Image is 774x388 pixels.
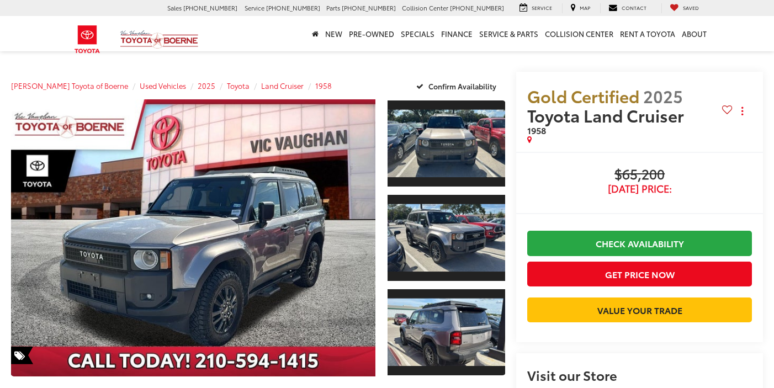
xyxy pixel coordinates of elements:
img: Toyota [67,22,108,57]
a: Value Your Trade [527,297,752,322]
a: Expand Photo 3 [388,288,505,376]
span: [PHONE_NUMBER] [266,3,320,12]
span: [PHONE_NUMBER] [450,3,504,12]
a: New [322,16,346,51]
span: Confirm Availability [428,81,496,91]
span: dropdown dots [741,107,743,115]
a: My Saved Vehicles [661,3,707,13]
button: Actions [733,102,752,121]
h2: Visit our Store [527,368,752,382]
a: Toyota [227,81,250,91]
a: Finance [438,16,476,51]
span: Special [11,347,33,364]
a: Service [511,3,560,13]
span: Map [580,4,590,11]
span: [PHONE_NUMBER] [183,3,237,12]
a: [PERSON_NAME] Toyota of Boerne [11,81,128,91]
a: Check Availability [527,231,752,256]
img: Vic Vaughan Toyota of Boerne [120,30,199,49]
a: Specials [397,16,438,51]
a: Expand Photo 0 [11,99,375,376]
span: Sales [167,3,182,12]
span: 1958 [527,124,546,136]
a: About [678,16,710,51]
img: 2025 Toyota Land Cruiser 1958 [386,204,507,272]
span: Parts [326,3,340,12]
a: Used Vehicles [140,81,186,91]
span: 2025 [643,84,683,108]
span: Service [245,3,264,12]
a: Map [562,3,598,13]
a: 1958 [315,81,332,91]
span: Toyota Land Cruiser [527,103,688,127]
img: 2025 Toyota Land Cruiser 1958 [386,298,507,366]
a: Land Cruiser [261,81,304,91]
a: Rent a Toyota [617,16,678,51]
span: [PHONE_NUMBER] [342,3,396,12]
span: Saved [683,4,699,11]
span: Gold Certified [527,84,639,108]
button: Get Price Now [527,262,752,286]
a: Contact [600,3,655,13]
a: Expand Photo 1 [388,99,505,188]
span: Service [532,4,552,11]
img: 2025 Toyota Land Cruiser 1958 [7,98,379,377]
a: Pre-Owned [346,16,397,51]
a: Collision Center [542,16,617,51]
span: [DATE] Price: [527,183,752,194]
span: Contact [622,4,646,11]
a: Service & Parts: Opens in a new tab [476,16,542,51]
a: Expand Photo 2 [388,194,505,282]
img: 2025 Toyota Land Cruiser 1958 [386,110,507,178]
a: 2025 [198,81,215,91]
button: Confirm Availability [410,76,506,95]
span: $65,200 [527,167,752,183]
span: Collision Center [402,3,448,12]
a: Home [309,16,322,51]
